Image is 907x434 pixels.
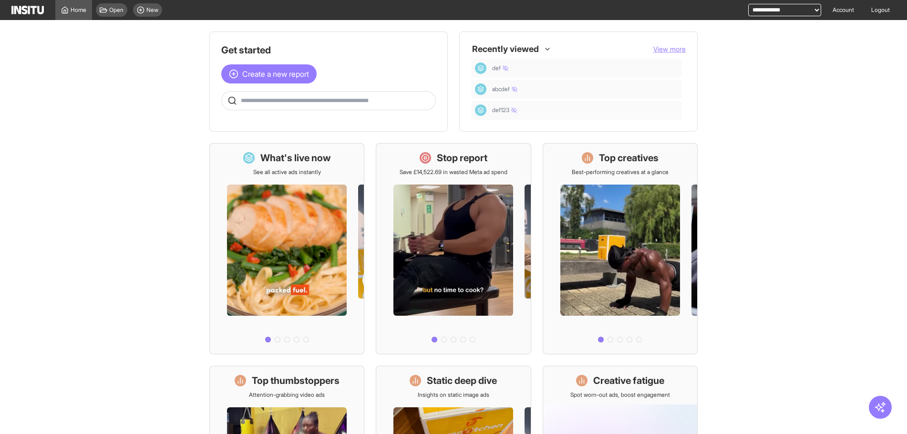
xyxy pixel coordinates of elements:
span: View more [653,45,686,53]
h1: Stop report [437,151,487,165]
p: Save £14,522.69 in wasted Meta ad spend [400,168,507,176]
h1: Static deep dive [427,374,497,387]
span: def [492,64,678,72]
div: Dashboard [475,62,486,74]
p: Insights on static image ads [418,391,489,399]
div: Dashboard [475,83,486,95]
span: def [492,64,508,72]
span: Open [109,6,124,14]
button: View more [653,44,686,54]
h1: What's live now [260,151,331,165]
span: Create a new report [242,68,309,80]
button: Create a new report [221,64,317,83]
span: def123 [492,106,678,114]
span: abcdef [492,85,517,93]
span: Home [71,6,86,14]
span: abcdef [492,85,678,93]
h1: Top thumbstoppers [252,374,340,387]
div: Dashboard [475,104,486,116]
p: Best-performing creatives at a glance [572,168,669,176]
span: def123 [492,106,517,114]
a: Top creativesBest-performing creatives at a glance [543,143,698,354]
span: New [146,6,158,14]
h1: Top creatives [599,151,659,165]
p: Attention-grabbing video ads [249,391,325,399]
a: Stop reportSave £14,522.69 in wasted Meta ad spend [376,143,531,354]
img: Logo [11,6,44,14]
h1: Get started [221,43,436,57]
a: What's live nowSee all active ads instantly [209,143,364,354]
p: See all active ads instantly [253,168,321,176]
